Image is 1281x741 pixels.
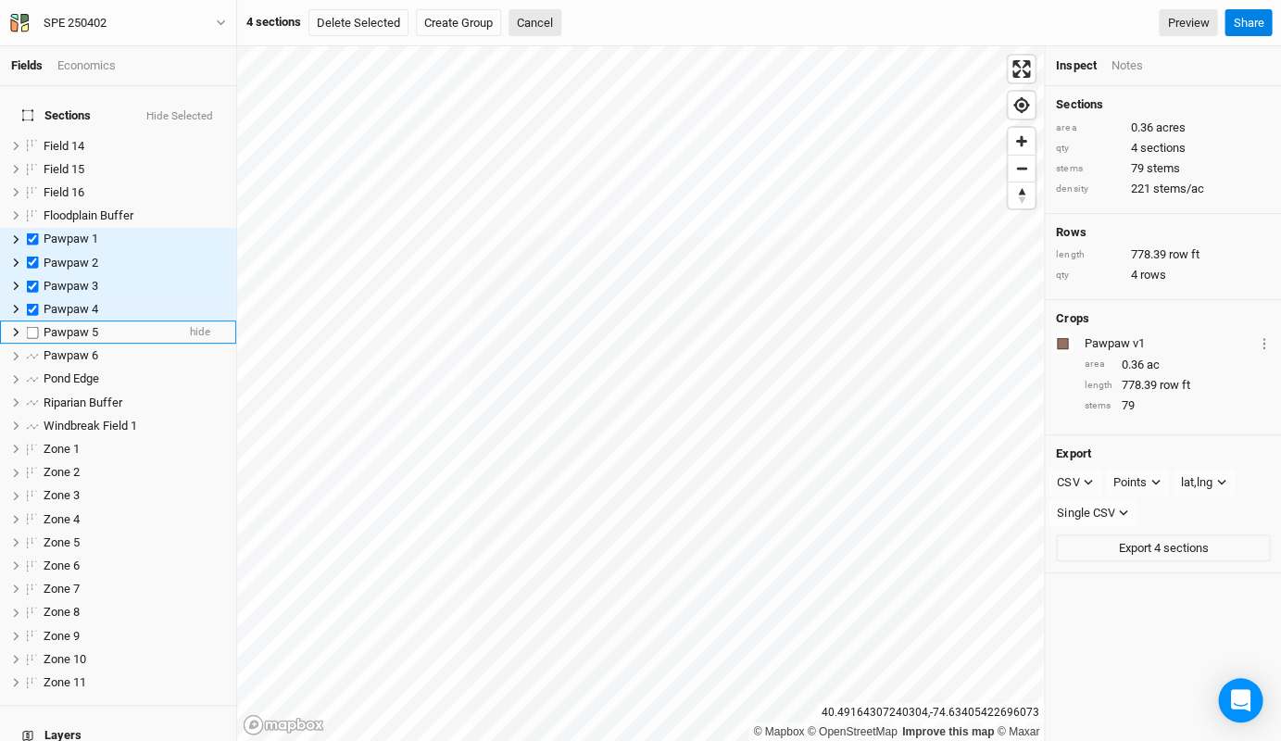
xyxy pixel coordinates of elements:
span: hide [190,320,210,344]
div: 40.49164307240304 , -74.63405422696073 [817,703,1044,722]
div: Zone 11 [44,675,225,690]
div: Zone 1 [44,442,225,457]
span: Zone 6 [44,559,80,572]
span: Zone 10 [44,652,86,666]
button: Zoom out [1008,155,1035,182]
div: 778.39 [1056,246,1270,263]
span: Sections [22,108,91,123]
span: Zoom out [1008,156,1035,182]
button: Crop Usage [1258,333,1270,354]
span: Pawpaw 2 [44,256,98,270]
div: stems [1056,162,1121,176]
span: Riparian Buffer [44,396,122,409]
div: qty [1056,142,1121,156]
span: Field 15 [44,162,84,176]
h4: Rows [1056,225,1270,240]
div: Field 15 [44,162,225,177]
div: density [1056,182,1121,196]
div: Zone 6 [44,559,225,573]
div: Field 16 [44,185,225,200]
span: stems [1146,160,1179,177]
a: Preview [1159,9,1217,37]
div: 0.36 [1056,119,1270,136]
a: Mapbox logo [243,714,324,735]
span: Pawpaw 1 [44,232,98,245]
button: SPE 250402 [9,13,227,33]
div: SPE 250402 [44,14,107,32]
div: Points [1113,473,1147,492]
div: Zone 2 [44,465,225,480]
div: 221 [1056,181,1270,197]
button: lat,lng [1173,469,1235,496]
span: Enter fullscreen [1008,56,1035,82]
button: Reset bearing to north [1008,182,1035,208]
canvas: Map [237,46,1043,741]
div: 0.36 [1084,357,1270,373]
div: Zone 9 [44,629,225,644]
div: 4 sections [246,14,301,31]
button: Create Group [416,9,501,37]
span: ac [1146,357,1159,373]
button: Export 4 sections [1056,534,1270,562]
div: length [1056,248,1121,262]
button: Share [1224,9,1272,37]
span: Zone 5 [44,535,80,549]
span: acres [1155,119,1185,136]
button: Delete Selected [308,9,408,37]
div: Zone 8 [44,605,225,620]
span: sections [1139,140,1185,157]
h4: Export [1056,446,1270,461]
div: qty [1056,269,1121,283]
span: row ft [1159,377,1189,394]
div: Zone 7 [44,582,225,597]
span: Zone 8 [44,605,80,619]
div: Zone 10 [44,652,225,667]
span: row ft [1168,246,1199,263]
button: Find my location [1008,92,1035,119]
button: Single CSV [1049,499,1137,527]
span: rows [1139,267,1165,283]
div: 79 [1056,160,1270,177]
span: Zone 2 [44,465,80,479]
div: 778.39 [1084,377,1270,394]
div: Field 14 [44,139,225,154]
div: Windbreak Field 1 [44,419,225,433]
div: Pawpaw 3 [44,279,225,294]
button: Zoom in [1008,128,1035,155]
a: OpenStreetMap [808,725,898,738]
div: Pawpaw 5 [44,325,175,340]
div: Riparian Buffer [44,396,225,410]
span: Zone 4 [44,512,80,526]
span: Pawpaw 5 [44,325,98,339]
div: Pawpaw 6 [44,348,225,363]
span: Pawpaw 6 [44,348,98,362]
div: 4 [1056,267,1270,283]
button: Points [1105,469,1169,496]
div: Floodplain Buffer [44,208,225,223]
div: Pawpaw v1 [1084,335,1254,352]
div: CSV [1057,473,1079,492]
span: Zone 7 [44,582,80,596]
div: Pawpaw 4 [44,302,225,317]
div: length [1084,379,1111,393]
a: Maxar [997,725,1039,738]
span: Pawpaw 4 [44,302,98,316]
div: Zone 3 [44,488,225,503]
span: Field 14 [44,139,84,153]
span: Windbreak Field 1 [44,419,137,433]
span: stems/ac [1152,181,1203,197]
div: area [1084,358,1111,371]
a: Fields [11,58,43,72]
div: 79 [1084,397,1270,414]
div: Inspect [1056,57,1096,74]
div: Pawpaw 2 [44,256,225,270]
span: Zone 9 [44,629,80,643]
h4: Crops [1056,311,1088,326]
span: Zone 11 [44,675,86,689]
div: Notes [1111,57,1142,74]
div: Single CSV [1057,504,1114,522]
